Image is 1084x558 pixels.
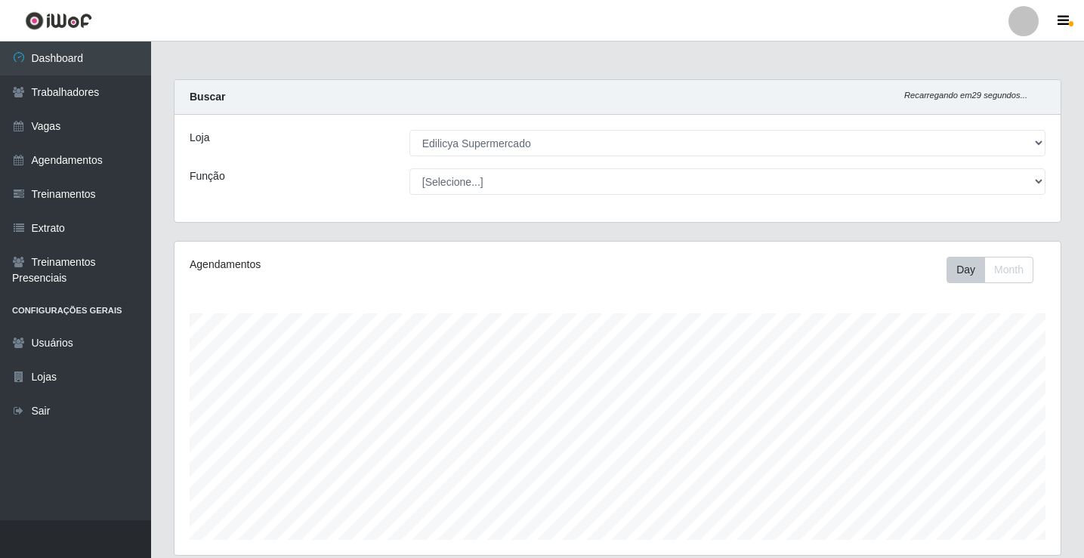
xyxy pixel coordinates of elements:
[984,257,1033,283] button: Month
[904,91,1027,100] i: Recarregando em 29 segundos...
[25,11,92,30] img: CoreUI Logo
[947,257,985,283] button: Day
[190,130,209,146] label: Loja
[190,168,225,184] label: Função
[190,257,533,273] div: Agendamentos
[947,257,1045,283] div: Toolbar with button groups
[947,257,1033,283] div: First group
[190,91,225,103] strong: Buscar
